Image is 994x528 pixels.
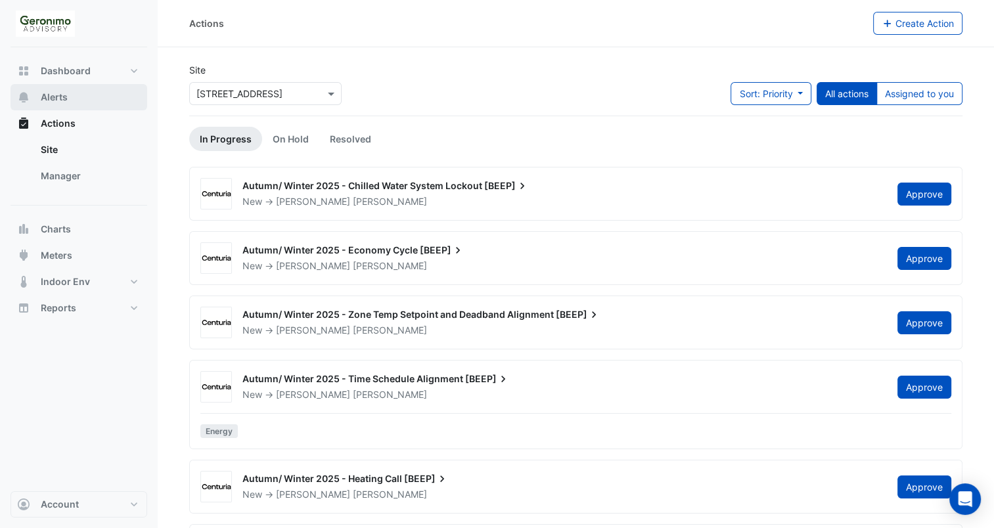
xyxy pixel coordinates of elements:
[11,295,147,321] button: Reports
[17,91,30,104] app-icon: Alerts
[906,253,943,264] span: Approve
[201,188,231,201] img: Centuria
[353,388,427,401] span: [PERSON_NAME]
[242,373,463,384] span: Autumn/ Winter 2025 - Time Schedule Alignment
[242,180,482,191] span: Autumn/ Winter 2025 - Chilled Water System Lockout
[242,324,262,336] span: New
[189,16,224,30] div: Actions
[11,216,147,242] button: Charts
[906,481,943,493] span: Approve
[265,196,273,207] span: ->
[17,223,30,236] app-icon: Charts
[265,489,273,500] span: ->
[276,324,350,336] span: [PERSON_NAME]
[897,247,951,270] button: Approve
[906,317,943,328] span: Approve
[876,82,962,105] button: Assigned to you
[265,260,273,271] span: ->
[353,488,427,501] span: [PERSON_NAME]
[906,188,943,200] span: Approve
[11,137,147,194] div: Actions
[41,301,76,315] span: Reports
[11,269,147,295] button: Indoor Env
[11,110,147,137] button: Actions
[242,489,262,500] span: New
[41,117,76,130] span: Actions
[41,249,72,262] span: Meters
[242,244,418,255] span: Autumn/ Winter 2025 - Economy Cycle
[276,489,350,500] span: [PERSON_NAME]
[404,472,449,485] span: [BEEP]
[16,11,75,37] img: Company Logo
[41,64,91,77] span: Dashboard
[201,317,231,330] img: Centuria
[817,82,877,105] button: All actions
[895,18,954,29] span: Create Action
[897,311,951,334] button: Approve
[242,473,402,484] span: Autumn/ Winter 2025 - Heating Call
[319,127,382,151] a: Resolved
[201,481,231,494] img: Centuria
[484,179,529,192] span: [BEEP]
[276,196,350,207] span: [PERSON_NAME]
[276,389,350,400] span: [PERSON_NAME]
[201,252,231,265] img: Centuria
[897,183,951,206] button: Approve
[873,12,963,35] button: Create Action
[897,376,951,399] button: Approve
[17,64,30,77] app-icon: Dashboard
[265,389,273,400] span: ->
[949,483,981,515] div: Open Intercom Messenger
[11,242,147,269] button: Meters
[906,382,943,393] span: Approve
[242,309,554,320] span: Autumn/ Winter 2025 - Zone Temp Setpoint and Deadband Alignment
[17,249,30,262] app-icon: Meters
[739,88,792,99] span: Sort: Priority
[30,137,147,163] a: Site
[30,163,147,189] a: Manager
[420,244,464,257] span: [BEEP]
[897,475,951,498] button: Approve
[200,424,238,438] span: Energy
[242,260,262,271] span: New
[265,324,273,336] span: ->
[11,491,147,517] button: Account
[17,117,30,130] app-icon: Actions
[11,84,147,110] button: Alerts
[17,301,30,315] app-icon: Reports
[41,91,68,104] span: Alerts
[189,63,206,77] label: Site
[242,389,262,400] span: New
[556,308,600,321] span: [BEEP]
[201,381,231,394] img: Centuria
[41,275,90,288] span: Indoor Env
[41,498,79,511] span: Account
[17,275,30,288] app-icon: Indoor Env
[465,372,510,385] span: [BEEP]
[41,223,71,236] span: Charts
[731,82,811,105] button: Sort: Priority
[242,196,262,207] span: New
[189,127,262,151] a: In Progress
[276,260,350,271] span: [PERSON_NAME]
[262,127,319,151] a: On Hold
[353,259,427,273] span: [PERSON_NAME]
[353,324,427,337] span: [PERSON_NAME]
[353,195,427,208] span: [PERSON_NAME]
[11,58,147,84] button: Dashboard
